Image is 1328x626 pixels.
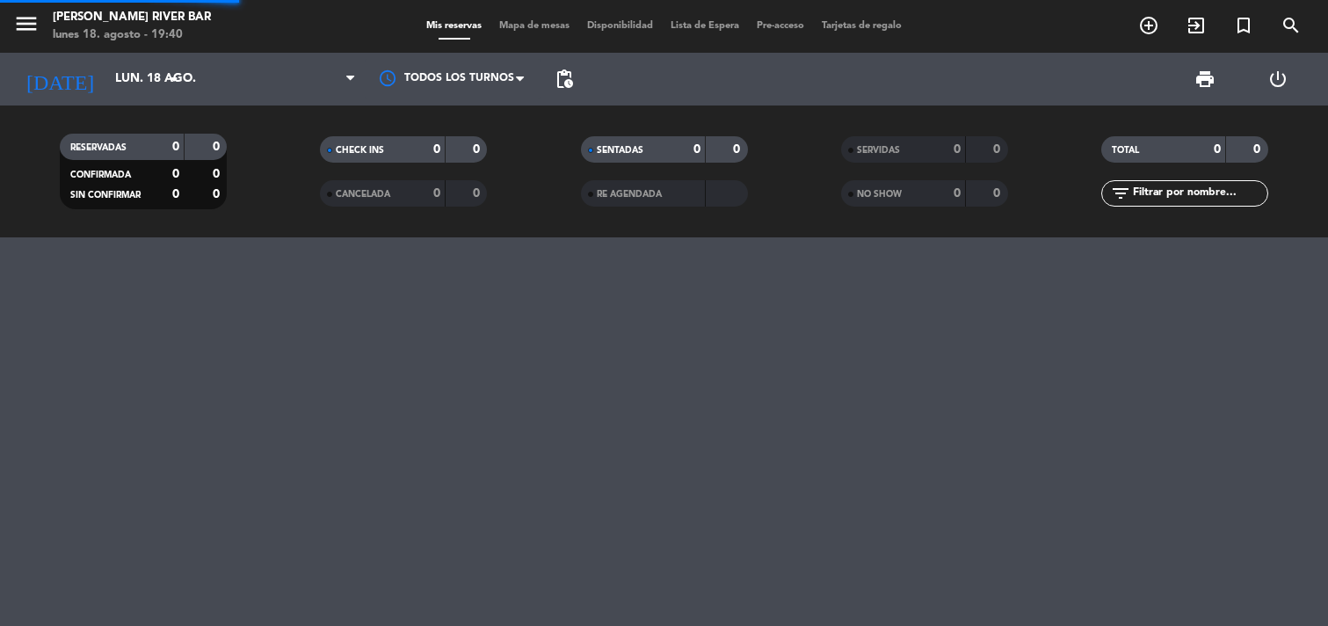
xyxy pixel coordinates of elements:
span: TOTAL [1112,146,1139,155]
span: SENTADAS [597,146,643,155]
strong: 0 [954,187,961,200]
i: arrow_drop_down [163,69,185,90]
span: SIN CONFIRMAR [70,191,141,200]
input: Filtrar por nombre... [1131,184,1267,203]
span: pending_actions [554,69,575,90]
i: menu [13,11,40,37]
i: [DATE] [13,60,106,98]
strong: 0 [433,143,440,156]
strong: 0 [993,187,1004,200]
i: exit_to_app [1186,15,1207,36]
span: RE AGENDADA [597,190,662,199]
span: print [1194,69,1216,90]
div: [PERSON_NAME] River Bar [53,9,211,26]
strong: 0 [213,168,223,180]
span: Lista de Espera [662,21,748,31]
i: search [1281,15,1302,36]
strong: 0 [213,141,223,153]
i: turned_in_not [1233,15,1254,36]
strong: 0 [473,143,483,156]
strong: 0 [954,143,961,156]
span: Pre-acceso [748,21,813,31]
i: power_settings_new [1267,69,1288,90]
span: NO SHOW [857,190,902,199]
strong: 0 [693,143,700,156]
strong: 0 [172,168,179,180]
span: CHECK INS [336,146,384,155]
strong: 0 [1214,143,1221,156]
button: menu [13,11,40,43]
strong: 0 [1253,143,1264,156]
span: Tarjetas de regalo [813,21,911,31]
strong: 0 [473,187,483,200]
strong: 0 [172,141,179,153]
i: filter_list [1110,183,1131,204]
span: CANCELADA [336,190,390,199]
span: Mis reservas [417,21,490,31]
span: Mapa de mesas [490,21,578,31]
div: lunes 18. agosto - 19:40 [53,26,211,44]
span: Disponibilidad [578,21,662,31]
strong: 0 [433,187,440,200]
strong: 0 [993,143,1004,156]
span: RESERVADAS [70,143,127,152]
strong: 0 [172,188,179,200]
strong: 0 [213,188,223,200]
div: LOG OUT [1242,53,1315,106]
span: SERVIDAS [857,146,900,155]
i: add_circle_outline [1138,15,1159,36]
strong: 0 [733,143,744,156]
span: CONFIRMADA [70,171,131,179]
